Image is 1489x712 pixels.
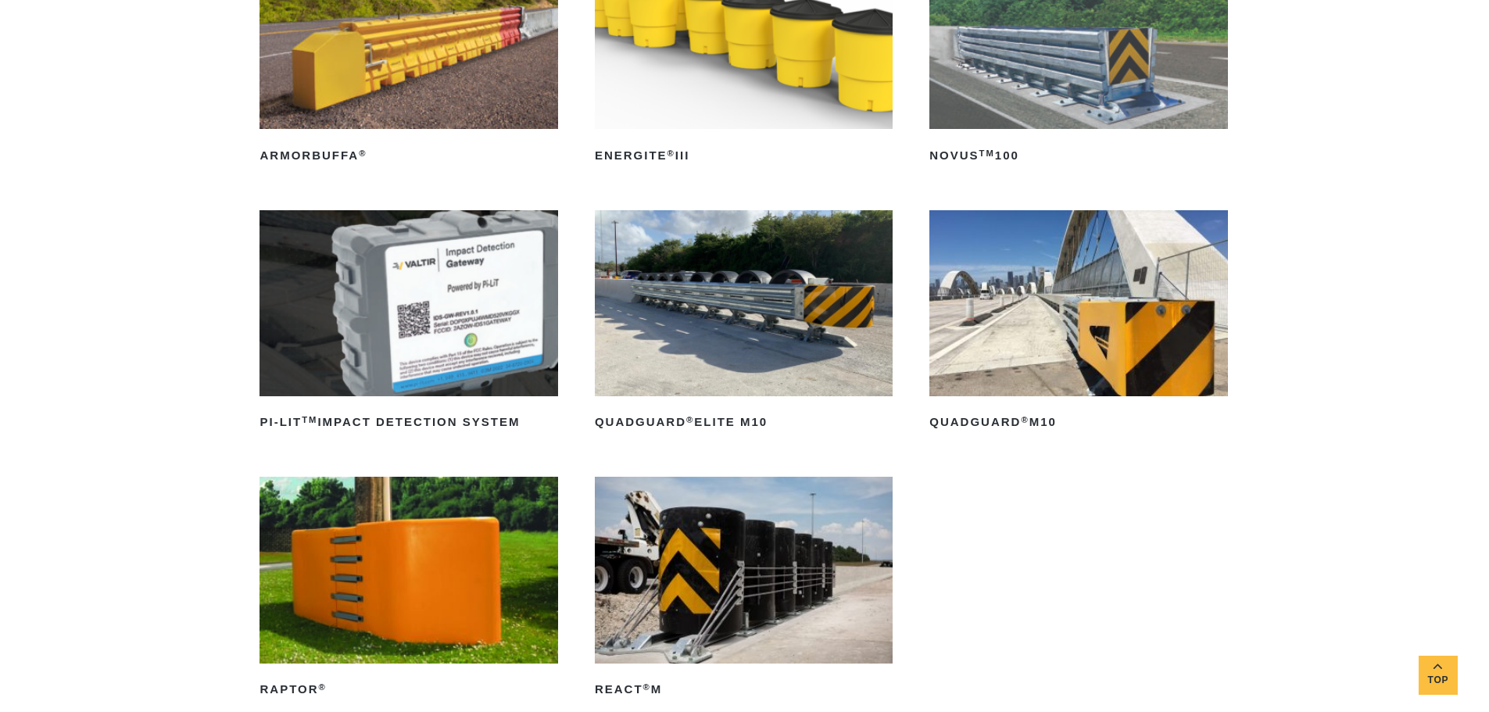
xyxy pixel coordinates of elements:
a: QuadGuard®M10 [929,210,1227,435]
a: QuadGuard®Elite M10 [595,210,893,435]
h2: QuadGuard Elite M10 [595,410,893,435]
a: REACT®M [595,477,893,702]
h2: REACT M [595,678,893,703]
a: PI-LITTMImpact Detection System [260,210,557,435]
h2: RAPTOR [260,678,557,703]
h2: QuadGuard M10 [929,410,1227,435]
sup: ® [643,682,651,692]
sup: TM [979,148,995,158]
sup: ® [686,415,694,424]
sup: ® [319,682,327,692]
h2: NOVUS 100 [929,143,1227,168]
a: RAPTOR® [260,477,557,702]
span: Top [1419,671,1458,689]
a: Top [1419,656,1458,695]
sup: ® [668,148,675,158]
sup: ® [359,148,367,158]
sup: TM [302,415,317,424]
h2: ArmorBuffa [260,143,557,168]
h2: ENERGITE III [595,143,893,168]
h2: PI-LIT Impact Detection System [260,410,557,435]
sup: ® [1021,415,1029,424]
